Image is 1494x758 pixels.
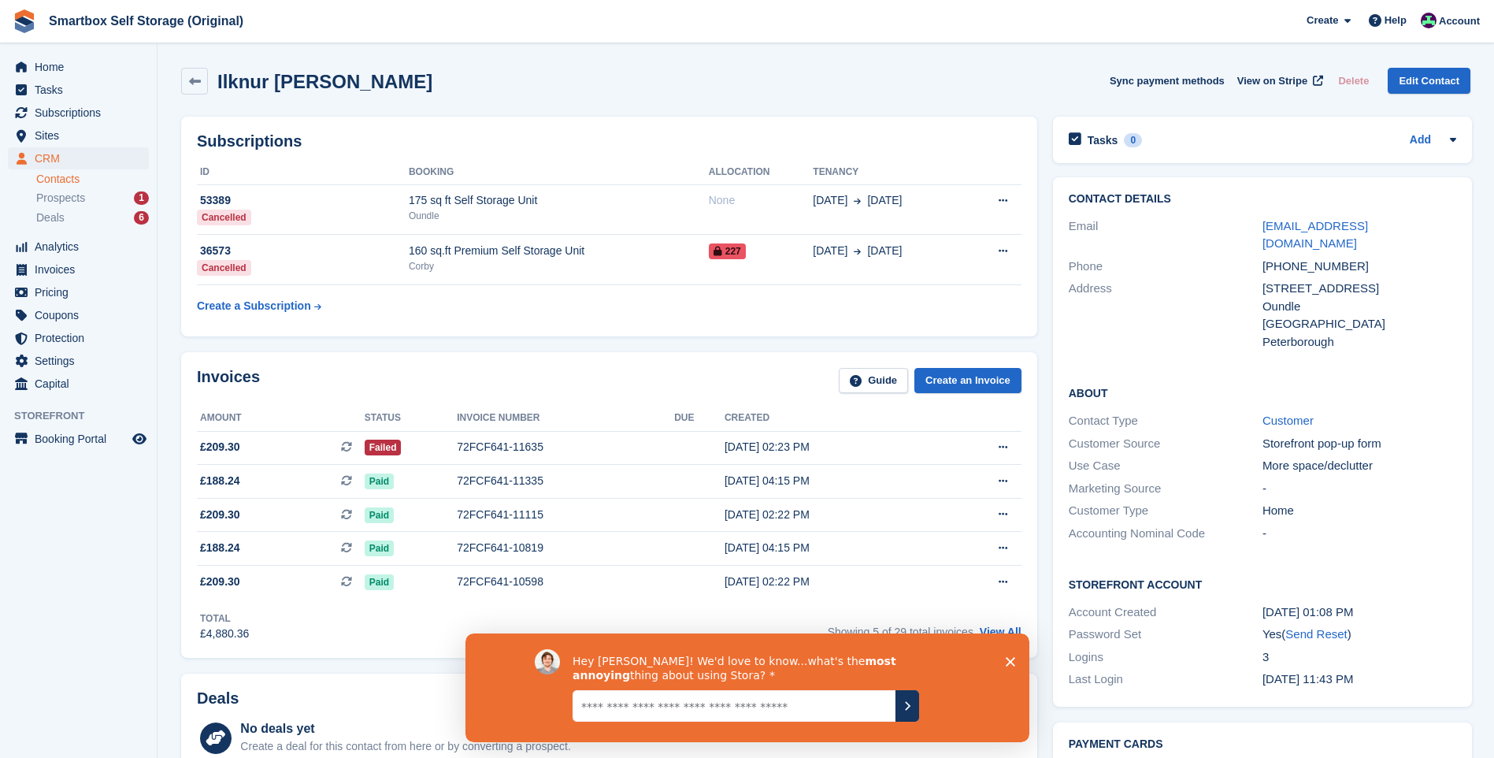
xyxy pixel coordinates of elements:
[1069,648,1262,667] div: Logins
[674,406,725,431] th: Due
[1410,132,1431,150] a: Add
[8,428,149,450] a: menu
[867,192,902,209] span: [DATE]
[1069,457,1262,475] div: Use Case
[1388,68,1470,94] a: Edit Contact
[1262,525,1456,543] div: -
[36,210,65,225] span: Deals
[365,507,394,523] span: Paid
[365,474,394,489] span: Paid
[1262,414,1314,427] a: Customer
[1262,648,1456,667] div: 3
[240,719,570,738] div: No deals yet
[8,304,149,326] a: menu
[197,298,311,314] div: Create a Subscription
[197,689,239,708] h2: Deals
[1262,258,1456,276] div: [PHONE_NUMBER]
[8,258,149,281] a: menu
[409,259,709,273] div: Corby
[8,327,149,349] a: menu
[200,611,249,626] div: Total
[197,406,365,431] th: Amount
[1069,604,1262,622] div: Account Created
[1262,480,1456,498] div: -
[8,79,149,101] a: menu
[365,574,394,590] span: Paid
[197,260,251,276] div: Cancelled
[1262,672,1354,686] time: 2024-09-14 22:43:42 UTC
[8,350,149,372] a: menu
[457,540,674,556] div: 72FCF641-10819
[1069,435,1262,453] div: Customer Source
[1069,480,1262,498] div: Marketing Source
[365,440,402,455] span: Failed
[35,373,129,395] span: Capital
[197,192,409,209] div: 53389
[13,9,36,33] img: stora-icon-8386f47178a22dfd0bd8f6a31ec36ba5ce8667c1dd55bd0f319d3a0aa187defe.svg
[134,191,149,205] div: 1
[1262,435,1456,453] div: Storefront pop-up form
[200,473,240,489] span: £188.24
[14,408,157,424] span: Storefront
[197,292,321,321] a: Create a Subscription
[1088,133,1118,147] h2: Tasks
[8,102,149,124] a: menu
[1385,13,1407,28] span: Help
[200,540,240,556] span: £188.24
[200,507,240,523] span: £209.30
[8,147,149,169] a: menu
[1069,217,1262,253] div: Email
[1262,219,1368,251] a: [EMAIL_ADDRESS][DOMAIN_NAME]
[1281,627,1351,641] span: ( )
[36,191,85,206] span: Prospects
[813,192,847,209] span: [DATE]
[1262,315,1456,333] div: [GEOGRAPHIC_DATA]
[1069,525,1262,543] div: Accounting Nominal Code
[197,243,409,259] div: 36573
[1069,502,1262,520] div: Customer Type
[200,574,240,590] span: £209.30
[35,258,129,281] span: Invoices
[200,626,249,642] div: £4,880.36
[1069,626,1262,644] div: Password Set
[709,160,814,185] th: Allocation
[35,350,129,372] span: Settings
[43,8,250,34] a: Smartbox Self Storage (Original)
[709,192,814,209] div: None
[197,368,260,394] h2: Invoices
[409,209,709,223] div: Oundle
[36,172,149,187] a: Contacts
[365,541,394,556] span: Paid
[35,79,129,101] span: Tasks
[465,634,1029,742] iframe: Survey by David from Stora
[1262,298,1456,316] div: Oundle
[1262,333,1456,351] div: Peterborough
[1069,671,1262,689] div: Last Login
[200,439,240,455] span: £209.30
[828,626,973,638] span: Showing 5 of 29 total invoices
[35,327,129,349] span: Protection
[1110,68,1225,94] button: Sync payment methods
[1262,502,1456,520] div: Home
[8,373,149,395] a: menu
[1262,604,1456,622] div: [DATE] 01:08 PM
[134,211,149,225] div: 6
[1069,280,1262,351] div: Address
[35,102,129,124] span: Subscriptions
[457,574,674,590] div: 72FCF641-10598
[35,236,129,258] span: Analytics
[1262,280,1456,298] div: [STREET_ADDRESS]
[35,304,129,326] span: Coupons
[1231,68,1326,94] a: View on Stripe
[914,368,1021,394] a: Create an Invoice
[217,71,432,92] h2: Ilknur [PERSON_NAME]
[8,56,149,78] a: menu
[409,160,709,185] th: Booking
[725,540,938,556] div: [DATE] 04:15 PM
[1262,626,1456,644] div: Yes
